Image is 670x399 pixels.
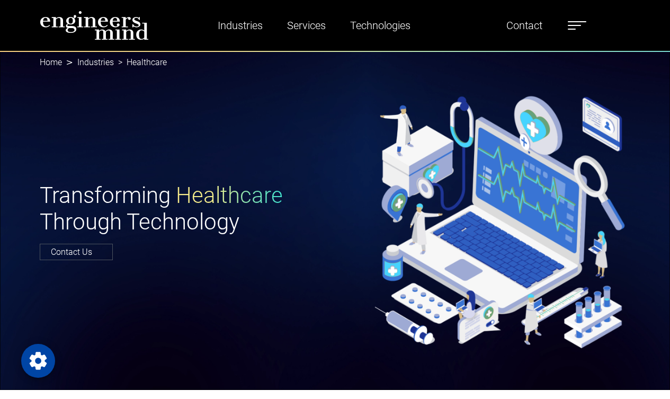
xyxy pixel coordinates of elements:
a: Industries [213,13,267,38]
a: Contact Us [40,244,113,260]
a: Services [283,13,330,38]
a: Industries [77,57,114,67]
li: Healthcare [114,56,167,69]
a: Contact [502,13,547,38]
img: logo [40,11,149,40]
nav: breadcrumb [40,51,631,74]
h1: Transforming Through Technology [40,182,329,236]
a: Home [40,57,62,67]
span: Healthcare [176,182,283,208]
a: Technologies [346,13,415,38]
